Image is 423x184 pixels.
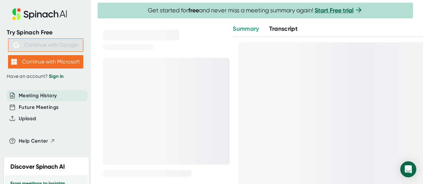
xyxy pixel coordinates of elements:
div: Open Intercom Messenger [400,161,416,177]
img: Aehbyd4JwY73AAAAAElFTkSuQmCC [13,42,19,48]
button: Transcript [269,24,298,33]
button: Upload [19,115,36,123]
button: Future Meetings [19,104,59,111]
span: Summary [233,25,259,32]
h2: Discover Spinach AI [10,162,65,171]
div: Try Spinach Free [7,29,84,36]
span: Transcript [269,25,298,32]
button: Continue with Microsoft [8,55,83,68]
a: Start Free trial [315,7,353,14]
button: Summary [233,24,259,33]
span: Get started for and never miss a meeting summary again! [148,7,363,14]
b: free [188,7,199,14]
div: Have an account? [7,73,84,79]
button: Help Center [19,137,55,145]
button: Meeting History [19,92,57,100]
a: Sign in [49,73,64,79]
span: Help Center [19,137,48,145]
button: Continue with Google [8,38,83,52]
